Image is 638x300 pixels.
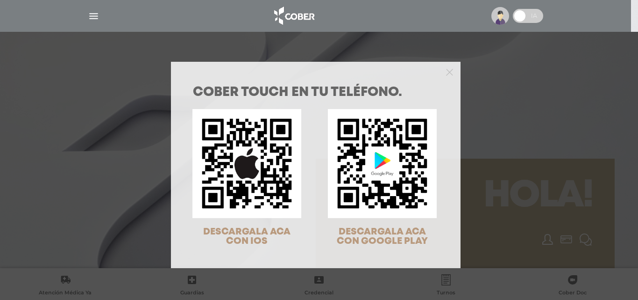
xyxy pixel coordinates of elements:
h1: COBER TOUCH en tu teléfono. [193,86,439,99]
span: DESCARGALA ACA CON IOS [203,227,291,246]
span: DESCARGALA ACA CON GOOGLE PLAY [337,227,428,246]
button: Close [446,67,453,76]
img: qr-code [328,109,437,218]
img: qr-code [192,109,301,218]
